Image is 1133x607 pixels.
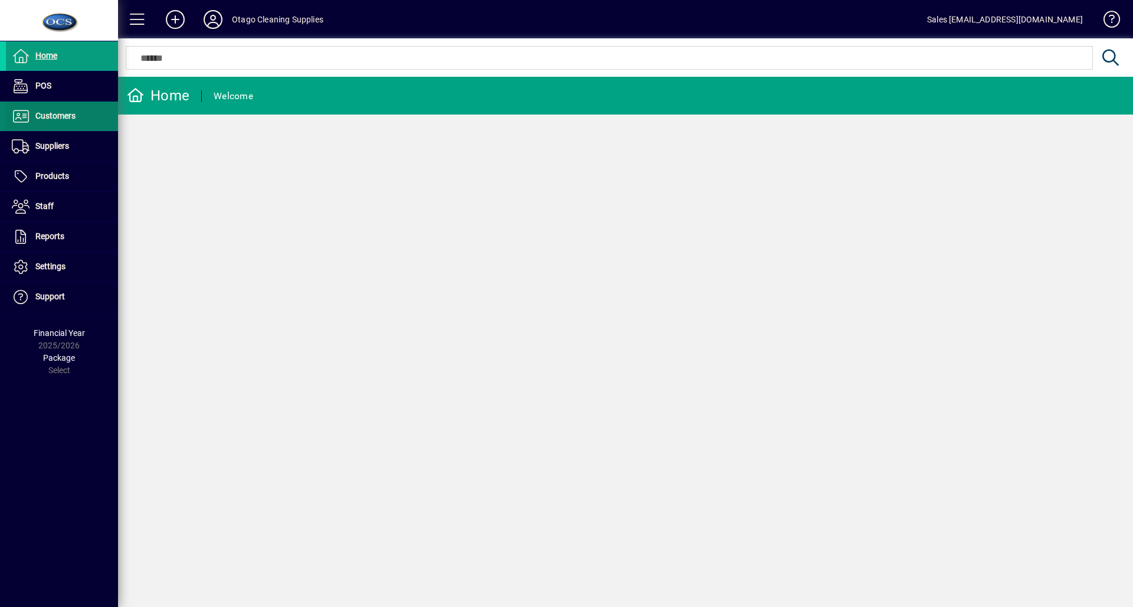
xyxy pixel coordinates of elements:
[6,102,118,131] a: Customers
[6,71,118,101] a: POS
[35,171,69,181] span: Products
[214,87,253,106] div: Welcome
[127,86,189,105] div: Home
[6,252,118,282] a: Settings
[156,9,194,30] button: Add
[35,81,51,90] span: POS
[6,192,118,221] a: Staff
[35,111,76,120] span: Customers
[194,9,232,30] button: Profile
[35,231,64,241] span: Reports
[6,282,118,312] a: Support
[6,132,118,161] a: Suppliers
[35,262,66,271] span: Settings
[1095,2,1118,41] a: Knowledge Base
[35,292,65,301] span: Support
[6,222,118,252] a: Reports
[35,51,57,60] span: Home
[232,10,323,29] div: Otago Cleaning Supplies
[6,162,118,191] a: Products
[35,201,54,211] span: Staff
[43,353,75,363] span: Package
[34,328,85,338] span: Financial Year
[35,141,69,151] span: Suppliers
[927,10,1083,29] div: Sales [EMAIL_ADDRESS][DOMAIN_NAME]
